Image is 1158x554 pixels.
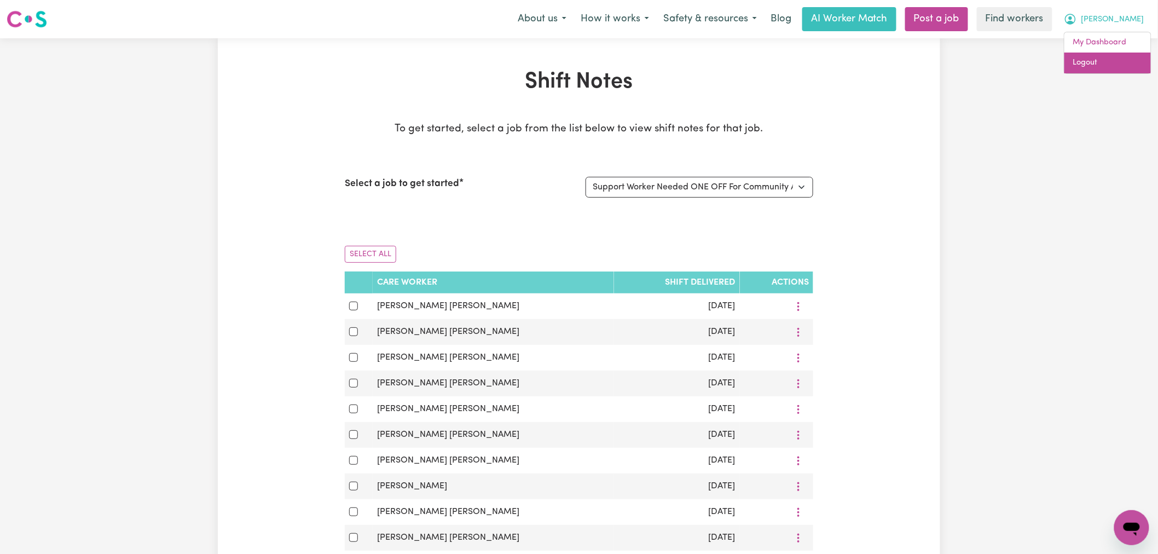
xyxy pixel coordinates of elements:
[905,7,968,31] a: Post a job
[345,122,813,137] p: To get started, select a job from the list below to view shift notes for that job.
[345,177,459,191] label: Select a job to get started
[511,8,574,31] button: About us
[377,278,437,287] span: Care Worker
[788,529,809,546] button: More options
[614,319,740,345] td: [DATE]
[977,7,1052,31] a: Find workers
[614,499,740,525] td: [DATE]
[788,349,809,366] button: More options
[614,345,740,371] td: [DATE]
[788,452,809,469] button: More options
[377,507,519,516] span: [PERSON_NAME] [PERSON_NAME]
[1064,53,1151,73] a: Logout
[7,7,47,32] a: Careseekers logo
[764,7,798,31] a: Blog
[345,69,813,95] h1: Shift Notes
[345,246,396,263] button: Select All
[377,327,519,336] span: [PERSON_NAME] [PERSON_NAME]
[614,474,740,499] td: [DATE]
[377,533,519,542] span: [PERSON_NAME] [PERSON_NAME]
[1057,8,1151,31] button: My Account
[377,353,519,362] span: [PERSON_NAME] [PERSON_NAME]
[1081,14,1144,26] span: [PERSON_NAME]
[614,422,740,448] td: [DATE]
[614,272,740,293] th: Shift delivered
[788,375,809,392] button: More options
[656,8,764,31] button: Safety & resources
[377,405,519,413] span: [PERSON_NAME] [PERSON_NAME]
[740,272,813,293] th: Actions
[377,456,519,465] span: [PERSON_NAME] [PERSON_NAME]
[788,324,809,341] button: More options
[377,430,519,439] span: [PERSON_NAME] [PERSON_NAME]
[1064,32,1151,74] div: My Account
[788,478,809,495] button: More options
[1064,32,1151,53] a: My Dashboard
[614,371,740,396] td: [DATE]
[377,379,519,388] span: [PERSON_NAME] [PERSON_NAME]
[614,448,740,474] td: [DATE]
[7,9,47,29] img: Careseekers logo
[377,482,447,490] span: [PERSON_NAME]
[1114,510,1149,545] iframe: Button to launch messaging window
[614,293,740,319] td: [DATE]
[788,504,809,521] button: More options
[574,8,656,31] button: How it works
[788,298,809,315] button: More options
[788,401,809,418] button: More options
[788,426,809,443] button: More options
[377,302,519,310] span: [PERSON_NAME] [PERSON_NAME]
[614,396,740,422] td: [DATE]
[614,525,740,551] td: [DATE]
[802,7,896,31] a: AI Worker Match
